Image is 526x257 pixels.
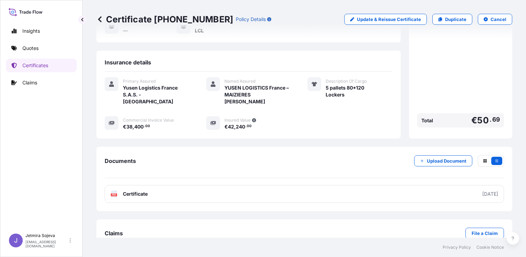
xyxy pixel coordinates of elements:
[492,117,500,122] span: 69
[224,117,251,123] span: Insured Value
[123,84,190,105] span: Yusen Logistics France S.A.S. - [GEOGRAPHIC_DATA]
[344,14,427,25] a: Update & Reissue Certificate
[133,124,134,129] span: ,
[471,116,477,125] span: €
[112,194,116,196] text: PDF
[445,16,466,23] p: Duplicate
[228,124,234,129] span: 42
[477,116,488,125] span: 50
[105,230,123,237] span: Claims
[6,59,77,72] a: Certificates
[123,124,126,129] span: €
[427,157,466,164] p: Upload Document
[105,157,136,164] span: Documents
[105,59,151,66] span: Insurance details
[123,191,148,197] span: Certificate
[421,117,433,124] span: Total
[224,124,228,129] span: €
[465,228,504,239] a: File a Claim
[472,230,498,237] p: File a Claim
[224,79,255,84] span: Named Assured
[22,28,40,34] p: Insights
[326,79,367,84] span: Description Of Cargo
[236,16,266,23] p: Policy Details
[134,124,144,129] span: 400
[326,84,364,98] span: 5 pallets 80*120 Lockers
[22,79,37,86] p: Claims
[247,125,252,127] span: 00
[414,155,472,166] button: Upload Document
[443,245,471,250] a: Privacy Policy
[6,41,77,55] a: Quotes
[490,117,492,122] span: .
[236,124,245,129] span: 240
[126,124,133,129] span: 38
[234,124,236,129] span: ,
[14,237,18,244] span: J
[491,16,506,23] p: Cancel
[357,16,421,23] p: Update & Reissue Certificate
[6,76,77,90] a: Claims
[123,117,174,123] span: Commercial Invoice Value
[482,191,498,197] div: [DATE]
[6,24,77,38] a: Insights
[145,125,150,127] span: 00
[22,45,39,52] p: Quotes
[25,233,68,238] p: Jetmira Sojeva
[476,245,504,250] a: Cookie Notice
[432,14,472,25] a: Duplicate
[105,185,504,203] a: PDFCertificate[DATE]
[224,84,291,105] span: YUSEN LOGISTICS France – MAIZIERES [PERSON_NAME]
[123,79,156,84] span: Primary Assured
[25,240,68,248] p: [EMAIL_ADDRESS][DOMAIN_NAME]
[144,125,145,127] span: .
[96,14,233,25] p: Certificate [PHONE_NUMBER]
[22,62,48,69] p: Certificates
[478,14,512,25] button: Cancel
[245,125,246,127] span: .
